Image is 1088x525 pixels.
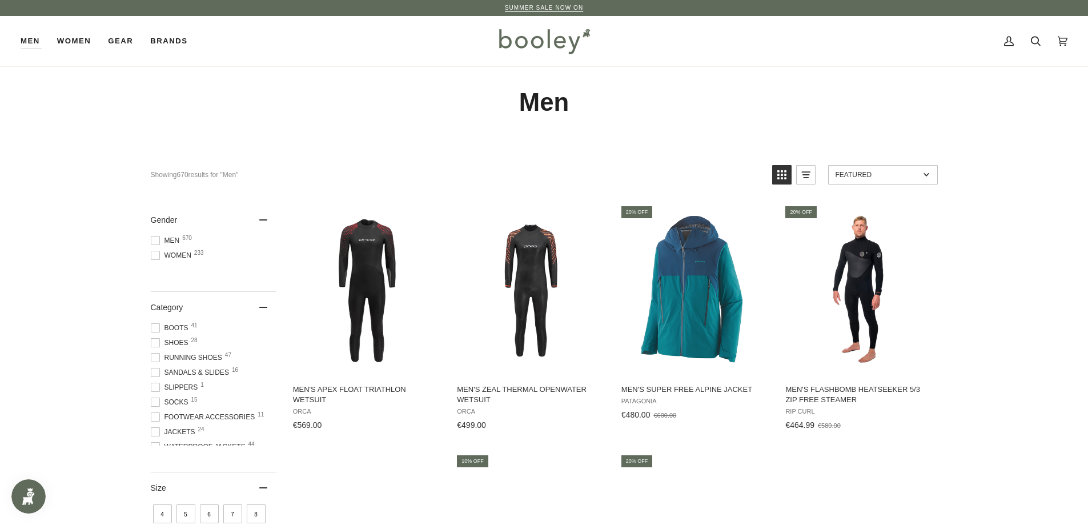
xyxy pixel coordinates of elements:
[49,16,99,66] a: Women
[455,205,607,434] a: Men's Zeal Thermal Openwater Wetsuit
[621,455,653,467] div: 20% off
[151,397,192,407] span: Socks
[200,382,204,388] span: 1
[151,352,226,363] span: Running Shoes
[200,504,219,523] span: Size: 6
[177,171,188,179] b: 670
[293,384,441,405] span: Men's Apex Float Triathlon Wetsuit
[151,382,202,392] span: Slippers
[99,16,142,66] a: Gear
[225,352,231,358] span: 47
[784,214,935,366] img: Rip Curl Men's FlashBomb HeatSeeker 5/3 Zip Free Steamer Black - Booley Galway
[653,412,676,419] span: €600.00
[151,338,192,348] span: Shoes
[11,479,46,514] iframe: Button to open loyalty program pop-up
[828,165,938,185] a: Sort options
[457,384,605,405] span: Men's Zeal Thermal Openwater Wetsuit
[150,35,187,47] span: Brands
[142,16,196,66] a: Brands
[151,165,764,185] div: Showing results for "Men"
[621,384,769,395] span: Men's Super Free Alpine Jacket
[191,323,198,328] span: 41
[191,338,198,343] span: 28
[457,420,486,430] span: €499.00
[21,16,49,66] a: Men
[151,412,259,422] span: Footwear Accessories
[494,25,594,58] img: Booley
[232,367,238,373] span: 16
[293,408,441,415] span: Orca
[151,250,195,261] span: Women
[194,250,204,256] span: 233
[784,205,935,434] a: Men's FlashBomb HeatSeeker 5/3 Zip Free Steamer
[151,235,183,246] span: Men
[182,235,192,241] span: 670
[248,442,255,447] span: 44
[621,398,769,405] span: Patagonia
[151,303,183,312] span: Category
[151,483,166,492] span: Size
[785,206,817,218] div: 20% off
[818,422,841,429] span: €580.00
[151,87,938,118] h1: Men
[621,206,653,218] div: 20% off
[620,214,771,366] img: Patagonia Men's Super Free Alpine Jacket - Booley Galway
[457,408,605,415] span: Orca
[247,504,266,523] span: Size: 8
[785,420,814,430] span: €464.99
[191,397,198,403] span: 15
[457,455,488,467] div: 10% off
[293,420,322,430] span: €569.00
[151,442,249,452] span: Waterproof Jackets
[176,504,195,523] span: Size: 5
[151,367,232,378] span: Sandals & Slides
[291,214,443,366] img: Orca Men's Apex Float Triathlon Wetsuit Black / Red - Booley Galway
[455,214,607,366] img: Orca Men's Zeal Thermal Openwater Wetsuit Black - Booley Galway
[151,215,178,225] span: Gender
[505,5,584,11] a: SUMMER SALE NOW ON
[198,427,204,432] span: 24
[151,427,199,437] span: Jackets
[21,35,40,47] span: Men
[796,165,816,185] a: View list mode
[57,35,91,47] span: Women
[223,504,242,523] span: Size: 7
[785,408,933,415] span: Rip Curl
[108,35,133,47] span: Gear
[620,205,771,424] a: Men's Super Free Alpine Jacket
[291,205,443,434] a: Men's Apex Float Triathlon Wetsuit
[258,412,264,418] span: 11
[772,165,792,185] a: View grid mode
[151,323,192,333] span: Boots
[836,171,920,179] span: Featured
[785,384,933,405] span: Men's FlashBomb HeatSeeker 5/3 Zip Free Steamer
[621,410,651,419] span: €480.00
[153,504,172,523] span: Size: 4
